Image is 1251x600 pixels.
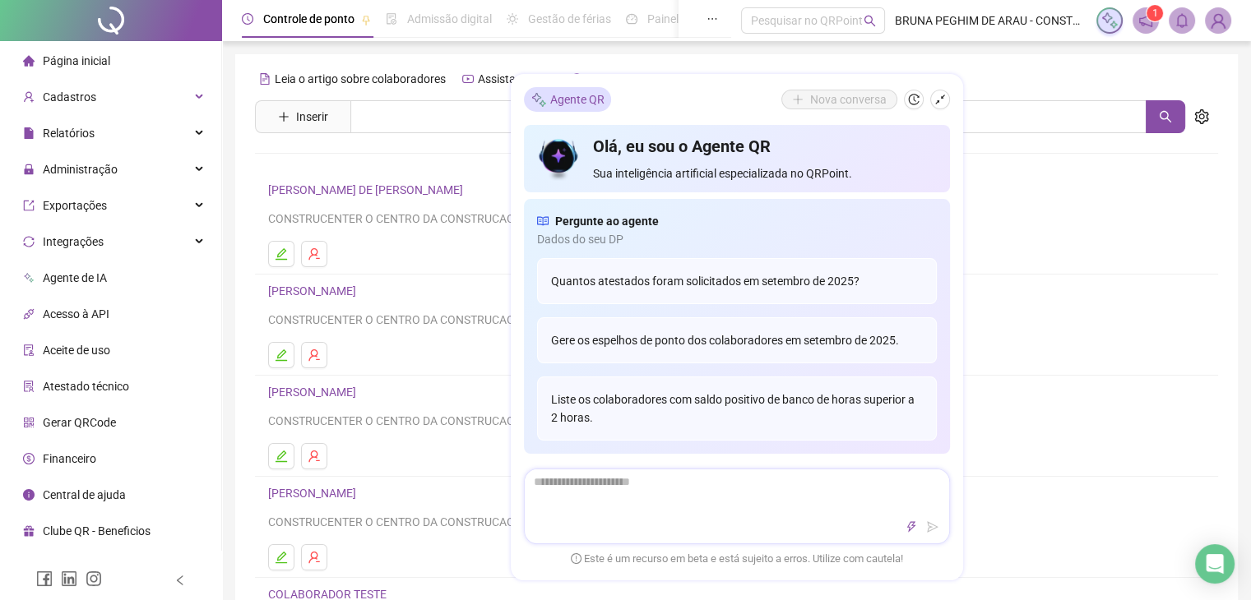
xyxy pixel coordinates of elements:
button: send [923,517,943,537]
span: Acesso à API [43,307,109,321]
span: edit [275,348,288,362]
button: Nova conversa [781,90,897,109]
span: Central de ajuda [43,488,126,501]
span: Clube QR - Beneficios [43,524,151,538]
span: pushpin [361,15,371,25]
span: api [23,308,35,320]
span: clock-circle [242,13,253,25]
span: read [537,212,549,230]
span: file-done [386,13,397,25]
span: dashboard [626,13,637,25]
span: Agente de IA [43,271,107,284]
span: Controle de ponto [263,12,354,25]
sup: 1 [1147,5,1163,21]
span: Este é um recurso em beta e está sujeito a erros. Utilize com cautela! [571,551,903,567]
span: bell [1175,13,1189,28]
span: Cadastros [43,90,96,104]
div: Agente QR [524,87,611,112]
span: Relatórios [43,127,95,140]
img: 88950 [1206,8,1230,33]
span: linkedin [61,570,77,587]
span: file-text [259,73,271,85]
span: solution [23,381,35,392]
span: Gerar QRCode [43,416,116,429]
span: home [23,55,35,67]
span: audit [23,344,35,356]
span: Pergunte ao agente [555,212,659,230]
span: Admissão digital [407,12,492,25]
span: Integrações [43,235,104,248]
span: info-circle [23,489,35,501]
span: notification [1138,13,1153,28]
span: facebook [36,570,53,587]
span: sync [23,236,35,247]
span: sun [507,13,518,25]
div: Gere os espelhos de ponto dos colaboradores em setembro de 2025. [537,317,937,363]
span: user-delete [308,551,321,564]
span: edit [275,247,288,261]
span: Inserir [296,108,328,126]
span: BRUNA PEGHIM DE ARAU - CONSTRUCENTER O CENTRO DA CONSTRUCAO [895,12,1087,30]
span: shrink [934,94,946,105]
span: edit [275,551,288,564]
span: Painel do DP [647,12,711,25]
span: user-delete [308,450,321,463]
span: Gestão de férias [528,12,611,25]
span: user-delete [308,348,321,362]
span: ellipsis [707,13,718,25]
img: icon [537,135,581,182]
span: Dados do seu DP [537,230,937,248]
span: plus [278,111,290,122]
span: instagram [86,570,102,587]
a: [PERSON_NAME] [268,487,361,500]
span: user-delete [308,247,321,261]
span: thunderbolt [906,521,917,533]
span: Faça um tour [586,72,655,85]
span: dollar [23,453,35,464]
div: CONSTRUCENTER O CENTRO DA CONSTRUCAO LTDA [268,311,1205,329]
span: edit [275,450,288,463]
span: Assista o vídeo [478,72,554,85]
span: Administração [43,163,118,176]
h4: Olá, eu sou o Agente QR [593,135,936,158]
span: Aceite de uso [43,344,110,357]
span: search [1159,110,1172,123]
img: sparkle-icon.fc2bf0ac1784a2077858766a79e2daf3.svg [1100,12,1119,30]
button: Inserir [265,104,341,130]
span: Financeiro [43,452,96,465]
span: Exportações [43,199,107,212]
span: search [864,15,876,27]
div: Quantos atestados foram solicitados em setembro de 2025? [537,258,937,304]
img: sparkle-icon.fc2bf0ac1784a2077858766a79e2daf3.svg [531,90,547,108]
span: exclamation-circle [571,552,581,563]
span: user-add [23,91,35,103]
div: CONSTRUCENTER O CENTRO DA CONSTRUCAO LTDA [268,513,1205,531]
span: history [571,73,582,85]
span: Atestado técnico [43,380,129,393]
a: [PERSON_NAME] DE [PERSON_NAME] [268,183,468,196]
span: qrcode [23,417,35,428]
span: youtube [462,73,474,85]
div: Open Intercom Messenger [1195,544,1235,584]
span: Leia o artigo sobre colaboradores [275,72,446,85]
span: history [908,94,920,105]
span: lock [23,164,35,175]
span: left [174,575,186,586]
span: setting [1194,109,1209,124]
a: [PERSON_NAME] [268,385,361,399]
span: Página inicial [43,54,110,67]
span: 1 [1152,7,1158,19]
button: thunderbolt [901,517,921,537]
span: gift [23,525,35,537]
div: CONSTRUCENTER O CENTRO DA CONSTRUCAO LTDA [268,412,1205,430]
span: file [23,127,35,139]
span: export [23,200,35,211]
div: Liste os colaboradores com saldo positivo de banco de horas superior a 2 horas. [537,376,937,441]
div: CONSTRUCENTER O CENTRO DA CONSTRUCAO LTDA [268,210,1205,228]
span: Sua inteligência artificial especializada no QRPoint. [593,164,936,182]
a: [PERSON_NAME] [268,284,361,298]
